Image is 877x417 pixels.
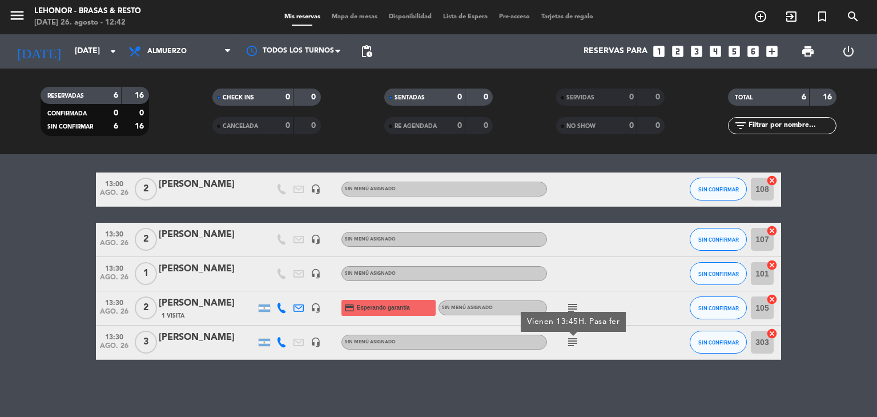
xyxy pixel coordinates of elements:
[766,294,778,305] i: cancel
[311,184,321,194] i: headset_mic
[223,123,258,129] span: CANCELADA
[9,39,69,64] i: [DATE]
[345,187,396,191] span: Sin menú asignado
[566,335,580,349] i: subject
[690,296,747,319] button: SIN CONFIRMAR
[395,95,425,101] span: SENTADAS
[629,93,634,101] strong: 0
[746,44,761,59] i: looks_6
[100,227,128,240] span: 13:30
[47,93,84,99] span: RESERVADAS
[9,7,26,24] i: menu
[100,261,128,274] span: 13:30
[34,6,141,17] div: Lehonor - Brasas & Resto
[100,239,128,252] span: ago. 26
[690,228,747,251] button: SIN CONFIRMAR
[100,189,128,202] span: ago. 26
[139,109,146,117] strong: 0
[765,44,779,59] i: add_box
[100,274,128,287] span: ago. 26
[708,44,723,59] i: looks_4
[135,228,157,251] span: 2
[484,122,490,130] strong: 0
[159,177,256,192] div: [PERSON_NAME]
[344,303,355,313] i: credit_card
[159,330,256,345] div: [PERSON_NAME]
[698,186,739,193] span: SIN CONFIRMAR
[698,339,739,346] span: SIN CONFIRMAR
[135,296,157,319] span: 2
[815,10,829,23] i: turned_in_not
[162,311,184,320] span: 1 Visita
[690,262,747,285] button: SIN CONFIRMAR
[147,47,187,55] span: Almuerzo
[135,331,157,354] span: 3
[311,303,321,313] i: headset_mic
[9,7,26,28] button: menu
[159,262,256,276] div: [PERSON_NAME]
[766,328,778,339] i: cancel
[135,262,157,285] span: 1
[735,95,753,101] span: TOTAL
[690,331,747,354] button: SIN CONFIRMAR
[326,14,383,20] span: Mapa de mesas
[651,44,666,59] i: looks_one
[766,225,778,236] i: cancel
[457,93,462,101] strong: 0
[159,227,256,242] div: [PERSON_NAME]
[670,44,685,59] i: looks_two
[100,342,128,355] span: ago. 26
[828,34,868,69] div: LOG OUT
[100,295,128,308] span: 13:30
[493,14,536,20] span: Pre-acceso
[754,10,767,23] i: add_circle_outline
[584,47,647,56] span: Reservas para
[100,308,128,321] span: ago. 26
[114,122,118,130] strong: 6
[698,236,739,243] span: SIN CONFIRMAR
[159,296,256,311] div: [PERSON_NAME]
[846,10,860,23] i: search
[566,95,594,101] span: SERVIDAS
[311,337,321,347] i: headset_mic
[311,122,318,130] strong: 0
[311,234,321,244] i: headset_mic
[100,177,128,190] span: 13:00
[345,271,396,276] span: Sin menú asignado
[785,10,798,23] i: exit_to_app
[457,122,462,130] strong: 0
[395,123,437,129] span: RE AGENDADA
[734,119,747,133] i: filter_list
[747,119,836,132] input: Filtrar por nombre...
[802,93,806,101] strong: 6
[285,122,290,130] strong: 0
[655,93,662,101] strong: 0
[357,303,410,312] span: Esperando garantía
[345,237,396,242] span: Sin menú asignado
[114,91,118,99] strong: 6
[842,45,855,58] i: power_settings_new
[566,301,580,315] i: subject
[34,17,141,29] div: [DATE] 26. agosto - 12:42
[114,109,118,117] strong: 0
[698,305,739,311] span: SIN CONFIRMAR
[698,271,739,277] span: SIN CONFIRMAR
[689,44,704,59] i: looks_3
[437,14,493,20] span: Lista de Espera
[100,330,128,343] span: 13:30
[566,123,596,129] span: NO SHOW
[442,306,493,310] span: Sin menú asignado
[106,45,120,58] i: arrow_drop_down
[383,14,437,20] span: Disponibilidad
[311,93,318,101] strong: 0
[345,340,396,344] span: Sin menú asignado
[527,316,620,328] div: Vienen 13:45H. Pasa fer
[360,45,373,58] span: pending_actions
[47,124,93,130] span: SIN CONFIRMAR
[801,45,815,58] span: print
[629,122,634,130] strong: 0
[135,122,146,130] strong: 16
[727,44,742,59] i: looks_5
[285,93,290,101] strong: 0
[484,93,490,101] strong: 0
